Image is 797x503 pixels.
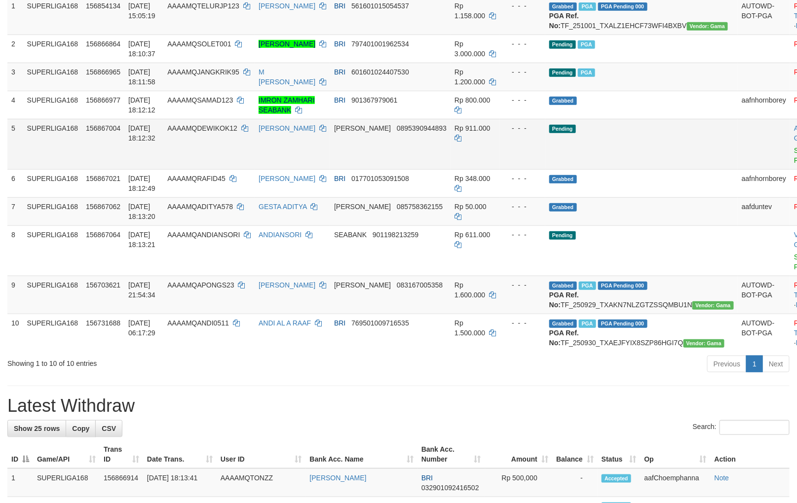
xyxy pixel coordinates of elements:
[167,319,229,327] span: AAAAMQANDI0511
[334,231,367,239] span: SEABANK
[552,440,598,468] th: Balance: activate to sort column ascending
[33,468,100,497] td: SUPERLIGA168
[417,440,485,468] th: Bank Acc. Number: activate to sort column ascending
[86,96,120,104] span: 156866977
[455,231,490,239] span: Rp 611.000
[259,231,302,239] a: ANDIANSORI
[549,231,576,240] span: Pending
[7,276,23,314] td: 9
[720,420,790,435] input: Search:
[167,203,233,211] span: AAAAMQADITYA578
[738,314,790,352] td: AUTOWD-BOT-PGA
[351,319,409,327] span: Copy 769501009716535 to clipboard
[549,12,579,30] b: PGA Ref. No:
[687,22,728,31] span: Vendor URL: https://trx31.1velocity.biz
[7,355,325,368] div: Showing 1 to 10 of 10 entries
[692,301,734,310] span: Vendor URL: https://trx31.1velocity.biz
[549,2,577,11] span: Grabbed
[504,123,541,133] div: - - -
[397,203,443,211] span: Copy 085758362155 to clipboard
[738,91,790,119] td: aafnhornborey
[504,95,541,105] div: - - -
[128,40,155,58] span: [DATE] 18:10:37
[23,91,82,119] td: SUPERLIGA168
[455,124,490,132] span: Rp 911.000
[707,356,747,372] a: Previous
[86,203,120,211] span: 156867062
[334,175,345,182] span: BRI
[128,68,155,86] span: [DATE] 18:11:58
[167,40,231,48] span: AAAAMQSOLET001
[100,468,143,497] td: 156866914
[421,474,433,482] span: BRI
[259,203,307,211] a: GESTA ADITYA
[259,40,315,48] a: [PERSON_NAME]
[549,282,577,290] span: Grabbed
[86,40,120,48] span: 156866864
[95,420,122,437] a: CSV
[504,202,541,212] div: - - -
[7,225,23,276] td: 8
[128,231,155,249] span: [DATE] 18:13:21
[259,68,315,86] a: M [PERSON_NAME]
[455,175,490,182] span: Rp 348.000
[33,440,100,468] th: Game/API: activate to sort column ascending
[86,68,120,76] span: 156866965
[351,40,409,48] span: Copy 797401001962534 to clipboard
[641,468,711,497] td: aafChoemphanna
[143,468,217,497] td: [DATE] 18:13:41
[86,2,120,10] span: 156854134
[711,440,790,468] th: Action
[455,281,485,299] span: Rp 1.600.000
[578,40,595,49] span: Marked by aafsengchandara
[598,320,647,328] span: PGA Pending
[86,124,120,132] span: 156867004
[23,119,82,169] td: SUPERLIGA168
[128,281,155,299] span: [DATE] 21:54:34
[545,276,738,314] td: TF_250929_TXAKN7NLZGTZSSQMBU1N
[549,175,577,183] span: Grabbed
[217,468,306,497] td: AAAAMQTONZZ
[602,474,631,483] span: Accepted
[579,282,596,290] span: Marked by aafchhiseyha
[7,91,23,119] td: 4
[504,230,541,240] div: - - -
[455,40,485,58] span: Rp 3.000.000
[504,280,541,290] div: - - -
[738,169,790,197] td: aafnhornborey
[217,440,306,468] th: User ID: activate to sort column ascending
[7,169,23,197] td: 6
[86,231,120,239] span: 156867064
[14,425,60,432] span: Show 25 rows
[549,125,576,133] span: Pending
[23,63,82,91] td: SUPERLIGA168
[485,468,552,497] td: Rp 500,000
[334,203,391,211] span: [PERSON_NAME]
[504,1,541,11] div: - - -
[86,281,120,289] span: 156703621
[334,281,391,289] span: [PERSON_NAME]
[641,440,711,468] th: Op: activate to sort column ascending
[100,440,143,468] th: Trans ID: activate to sort column ascending
[7,119,23,169] td: 5
[259,281,315,289] a: [PERSON_NAME]
[7,35,23,63] td: 2
[306,440,417,468] th: Bank Acc. Name: activate to sort column ascending
[549,320,577,328] span: Grabbed
[23,35,82,63] td: SUPERLIGA168
[259,124,315,132] a: [PERSON_NAME]
[455,2,485,20] span: Rp 1.158.000
[167,175,225,182] span: AAAAMQRAFID45
[259,319,311,327] a: ANDI AL A RAAF
[7,420,66,437] a: Show 25 rows
[23,314,82,352] td: SUPERLIGA168
[7,63,23,91] td: 3
[167,281,234,289] span: AAAAMQAPONGS23
[334,96,345,104] span: BRI
[485,440,552,468] th: Amount: activate to sort column ascending
[167,96,233,104] span: AAAAMQSAMAD123
[549,40,576,49] span: Pending
[738,276,790,314] td: AUTOWD-BOT-PGA
[504,67,541,77] div: - - -
[7,314,23,352] td: 10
